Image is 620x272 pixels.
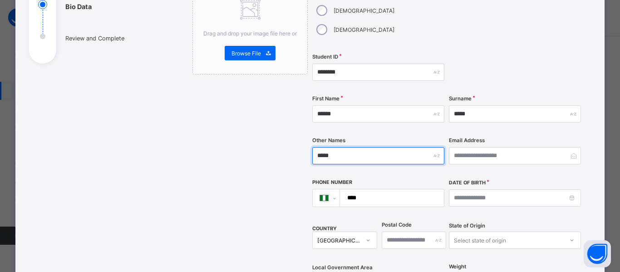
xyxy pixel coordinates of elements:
span: Drag and drop your image file here or [203,30,297,37]
div: [GEOGRAPHIC_DATA] [317,237,360,244]
label: Postal Code [382,222,412,228]
div: Select state of origin [454,232,506,249]
span: State of Origin [449,223,485,229]
label: First Name [312,95,340,102]
label: Date of Birth [449,180,486,186]
span: Browse File [231,50,261,57]
label: Surname [449,95,472,102]
span: COUNTRY [312,226,337,232]
label: Email Address [449,137,485,143]
label: Weight [449,263,466,270]
label: Other Names [312,137,345,143]
button: Open asap [584,240,611,267]
label: Student ID [312,54,338,60]
span: Local Government Area [312,264,373,271]
label: [DEMOGRAPHIC_DATA] [334,26,394,33]
label: Phone Number [312,179,352,185]
label: [DEMOGRAPHIC_DATA] [334,7,394,14]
